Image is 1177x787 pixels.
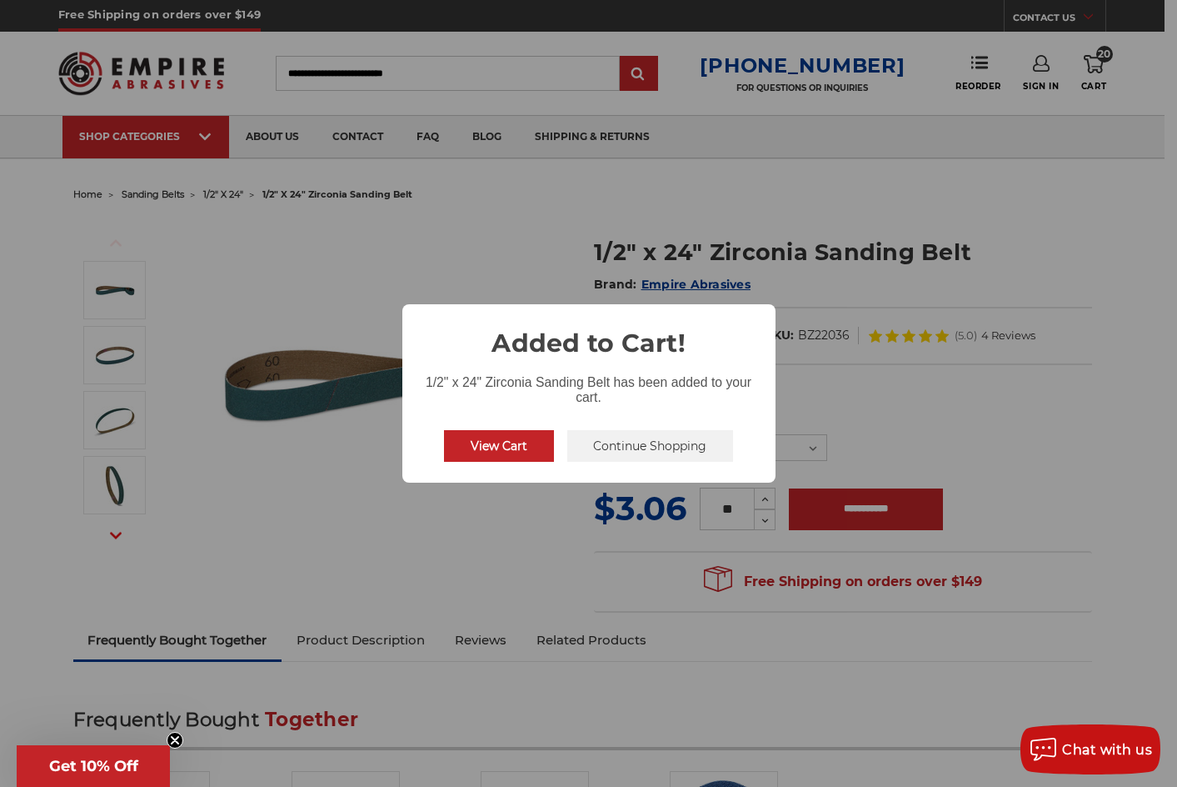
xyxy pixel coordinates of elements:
[444,430,554,462] button: View Cart
[402,362,776,409] div: 1/2" x 24" Zirconia Sanding Belt has been added to your cart.
[567,430,734,462] button: Continue Shopping
[49,757,138,775] span: Get 10% Off
[402,304,776,362] h2: Added to Cart!
[1062,742,1152,758] span: Chat with us
[1020,724,1160,774] button: Chat with us
[167,732,183,749] button: Close teaser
